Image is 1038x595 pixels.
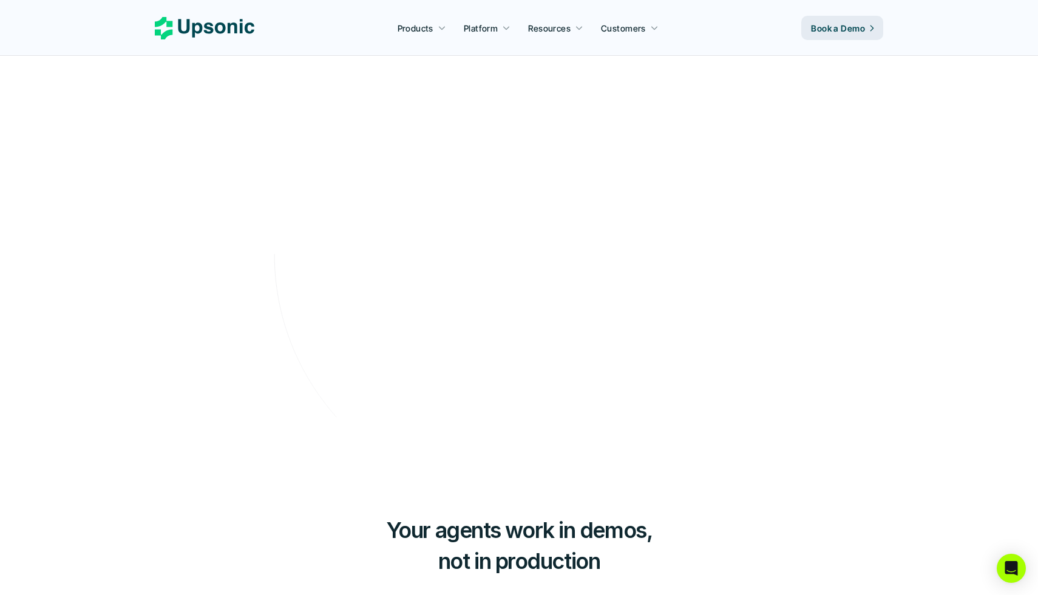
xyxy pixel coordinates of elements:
[481,299,547,317] p: Book a Demo
[307,99,731,181] h2: Agentic AI Platform for FinTech Operations
[811,22,865,35] p: Book a Demo
[438,548,600,574] span: not in production
[464,22,498,35] p: Platform
[601,22,646,35] p: Customers
[398,22,433,35] p: Products
[322,218,716,253] p: From onboarding to compliance to settlement to autonomous control. Work with %82 more efficiency ...
[801,16,883,40] a: Book a Demo
[528,22,571,35] p: Resources
[997,554,1026,583] div: Open Intercom Messenger
[390,17,453,39] a: Products
[466,292,572,324] a: Book a Demo
[386,517,653,543] span: Your agents work in demos,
